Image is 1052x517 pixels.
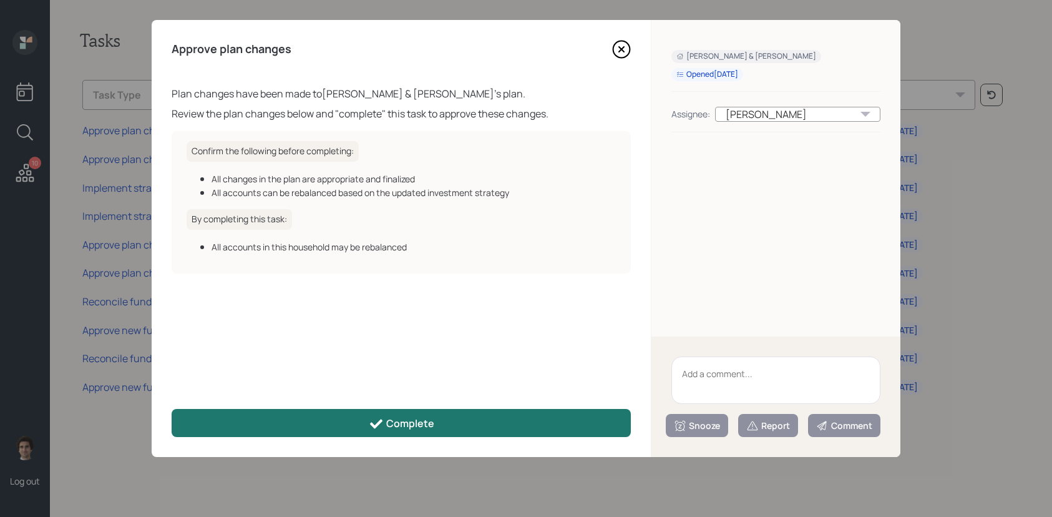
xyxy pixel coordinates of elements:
div: Complete [369,416,434,431]
div: Report [746,420,790,432]
h4: Approve plan changes [172,42,291,56]
button: Snooze [666,414,728,437]
div: Plan changes have been made to [PERSON_NAME] & [PERSON_NAME] 's plan. [172,86,631,101]
button: Comment [808,414,880,437]
div: Review the plan changes below and "complete" this task to approve these changes. [172,106,631,121]
div: [PERSON_NAME] [715,107,880,122]
div: Opened [DATE] [676,69,738,80]
h6: Confirm the following before completing: [187,141,359,162]
div: All changes in the plan are appropriate and finalized [212,172,616,185]
div: [PERSON_NAME] & [PERSON_NAME] [676,51,816,62]
button: Report [738,414,798,437]
div: Assignee: [671,107,710,121]
div: All accounts can be rebalanced based on the updated investment strategy [212,186,616,199]
h6: By completing this task: [187,209,292,230]
div: Snooze [674,420,720,432]
button: Complete [172,409,631,437]
div: All accounts in this household may be rebalanced [212,240,616,254]
div: Comment [816,420,872,432]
